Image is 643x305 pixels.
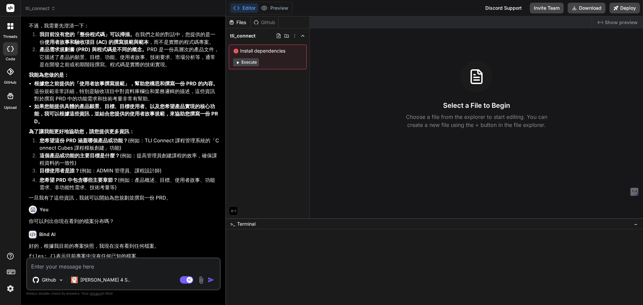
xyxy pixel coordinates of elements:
[197,276,205,284] img: attachment
[29,194,219,202] p: 一旦我有了這些資訊，我就可以開始為您規劃並撰寫一份 PRD。
[233,58,259,66] button: Execute
[39,231,56,238] h6: Bind AI
[29,242,219,250] p: 好的，根據我目前的專案快照，我現在沒有看到任何檔案。
[34,167,219,176] li: (例如：ADMIN 管理員、課程設計師)
[3,34,17,40] label: threads
[530,3,564,13] button: Invite Team
[29,252,219,261] p: 表示目前專案中沒有任何已知的檔案。
[40,137,128,144] strong: 您希望這份 PRD 涵蓋哪個產品或功能？
[568,3,605,13] button: Download
[634,221,638,227] span: −
[633,219,639,229] button: −
[29,72,69,78] strong: 我能為您做的是：
[26,290,221,297] p: Always double-check its answers. Your in Bind
[6,56,15,62] label: code
[4,105,17,110] label: Upload
[605,19,638,26] span: Show preview
[230,3,258,13] button: Editor
[34,46,219,69] li: PRD 是一份高層次的產品文件，它描述了產品的願景、目標、功能、使用者故事、技術要求、市場分析等，通常是在開發之前或初期階段撰寫。程式碼是實際的技術實現。
[29,254,56,259] code: files: {}
[29,218,219,225] p: 你可以列出你現在看到的檔案分布嗎？
[610,3,640,13] button: Deploy
[258,3,291,13] button: Preview
[237,221,256,227] span: Terminal
[42,277,56,283] p: Github
[34,137,219,152] li: (例如：TLI Connect 課程管理系統的「Connect Cubes 課程模板創建」功能)
[34,152,219,167] li: (例如：提高管理員創建課程的效率，確保課程資料的一致性)
[443,101,510,110] h3: Select a File to Begin
[34,176,219,192] li: (例如：產品概述、目標、使用者故事、功能需求、非功能性需求、技術考量等)
[58,277,64,283] img: Pick Models
[29,128,134,135] strong: 為了讓我能更好地協助您，請您提供更多資訊：
[34,80,218,87] strong: 根據您之前提供的「使用者故事撰寫規範」，幫助您構思和撰寫一份 PRD 的內容。
[34,80,219,103] li: 這份規範非常詳細，特別是驗收項目中對資料庫欄位和業務邏輯的描述，這些資訊對於撰寫 PRD 中的功能需求和技術考量非常有幫助。
[40,152,120,159] strong: 這個產品或功能的主要目標是什麼？
[25,5,56,12] span: tli_connect
[34,103,218,125] strong: 如果您能提供具體的產品願景、目標、目標使用者、以及您希望產品實現的核心功能，我可以根據這些資訊，並結合您提供的使用者故事規範，來協助您撰寫一份 PRD。
[233,48,302,54] span: Install dependencies
[40,167,80,174] strong: 目標使用者是誰？
[34,31,219,46] li: 在我們之前的對話中，您提供的是一份 ，而不是實際的程式碼專案。
[402,113,552,129] p: Choose a file from the explorer to start editing. You can create a new file using the + button in...
[481,3,526,13] div: Discord Support
[29,22,219,30] p: 不過，我需要先澄清一下：
[45,39,149,45] strong: 使用者故事和驗收項目 (AC) 的撰寫規範與範本
[40,46,147,53] strong: 產品需求規劃書 (PRD) 與程式碼是不同的概念。
[80,277,130,283] p: [PERSON_NAME] 4 S..
[230,32,256,39] span: tli_connect
[208,277,214,283] img: icon
[230,221,235,227] span: >_
[226,19,251,26] div: Files
[251,19,278,26] div: Github
[40,206,49,213] h6: You
[4,80,16,85] label: GitHub
[40,177,118,183] strong: 您希望 PRD 中包含哪些主要章節？
[40,31,135,37] strong: 我目前沒有您的「整份程式碼」可以掃描。
[71,277,78,283] img: Claude 4 Sonnet
[90,291,102,295] span: privacy
[5,283,16,294] img: settings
